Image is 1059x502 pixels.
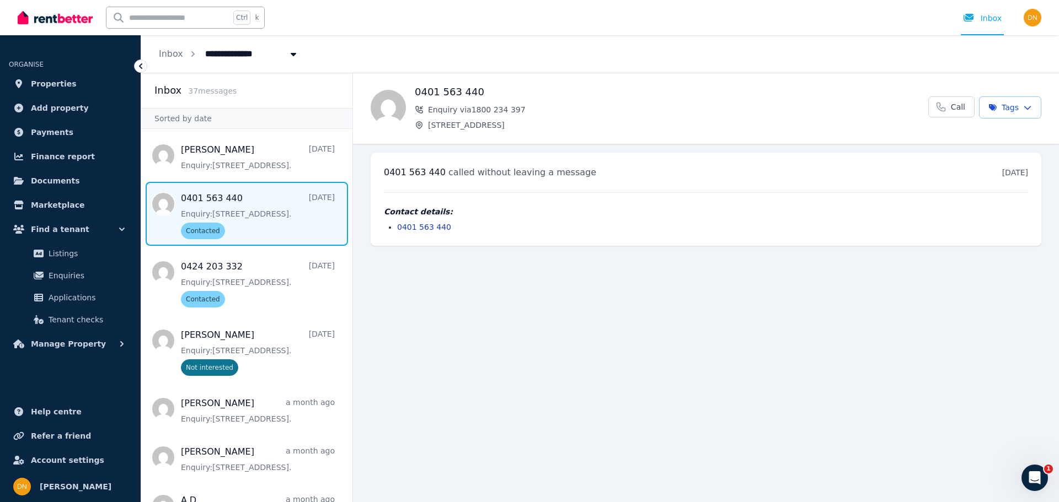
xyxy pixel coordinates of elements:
button: Find a tenant [9,218,132,240]
a: Payments [9,121,132,143]
a: Marketplace [9,194,132,216]
span: Documents [31,174,80,187]
span: Applications [49,291,123,304]
a: 0424 203 332[DATE]Enquiry:[STREET_ADDRESS].Contacted [181,260,335,307]
a: Account settings [9,449,132,471]
span: Marketplace [31,198,84,212]
span: [STREET_ADDRESS] [428,120,928,131]
a: Tenant checks [13,309,127,331]
div: Inbox [963,13,1002,24]
iframe: Intercom live chat [1021,465,1048,491]
h4: Contact details: [384,206,1028,217]
span: 37 message s [188,87,237,95]
a: 0401 563 440 [397,223,451,231]
span: Enquiry via 1800 234 397 [428,104,928,115]
span: Tenant checks [49,313,123,326]
a: 0401 563 440[DATE]Enquiry:[STREET_ADDRESS].Contacted [181,192,335,239]
a: Listings [13,242,127,265]
span: Add property [31,101,89,115]
span: called without leaving a message [448,167,596,177]
span: Enquiries [49,269,123,282]
span: Ctrl [233,10,250,25]
a: [PERSON_NAME][DATE]Enquiry:[STREET_ADDRESS]. [181,143,335,171]
span: 1 [1044,465,1053,473]
a: Finance report [9,145,132,168]
span: Tags [988,102,1019,113]
span: Manage Property [31,337,106,350]
h2: Inbox [154,83,181,98]
span: Payments [31,126,73,139]
span: Refer a friend [31,429,91,442]
span: 0401 563 440 [384,167,446,177]
span: Call [951,101,965,112]
a: Properties [9,73,132,95]
a: Inbox [159,48,183,59]
a: Refer a friend [9,425,132,447]
img: Deepak Narang [13,478,31,495]
a: Documents [9,170,132,192]
a: Enquiries [13,265,127,287]
span: ORGANISE [9,61,44,68]
span: k [255,13,259,22]
nav: Breadcrumb [141,35,317,73]
img: RentBetter [18,9,93,26]
h1: 0401 563 440 [415,84,928,100]
span: Listings [49,247,123,260]
img: 0401 563 440 [371,90,406,125]
a: Call [928,96,975,117]
span: Properties [31,77,77,90]
a: [PERSON_NAME]a month agoEnquiry:[STREET_ADDRESS]. [181,445,335,473]
a: Add property [9,97,132,119]
button: Tags [979,96,1041,118]
img: Deepak Narang [1024,9,1041,26]
span: Finance report [31,150,95,163]
a: Help centre [9,401,132,423]
button: Manage Property [9,333,132,355]
div: Sorted by date [141,108,352,129]
a: [PERSON_NAME][DATE]Enquiry:[STREET_ADDRESS].Not interested [181,328,335,376]
span: Help centre [31,405,82,418]
a: Applications [13,287,127,309]
span: Account settings [31,454,104,467]
span: Find a tenant [31,223,89,236]
a: [PERSON_NAME]a month agoEnquiry:[STREET_ADDRESS]. [181,397,335,424]
time: [DATE] [1002,168,1028,177]
span: [PERSON_NAME] [40,480,111,493]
